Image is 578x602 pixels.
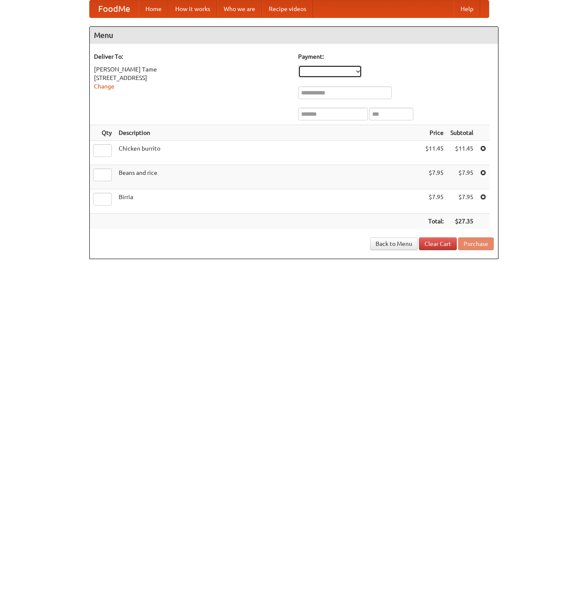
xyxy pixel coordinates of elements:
h5: Payment: [298,52,494,61]
a: FoodMe [90,0,139,17]
div: [PERSON_NAME] Tame [94,65,290,74]
th: Qty [90,125,115,141]
th: Price [422,125,447,141]
td: $11.45 [422,141,447,165]
a: Clear Cart [419,237,457,250]
td: $7.95 [447,165,477,189]
th: $27.35 [447,214,477,229]
a: Home [139,0,168,17]
th: Description [115,125,422,141]
td: $7.95 [447,189,477,214]
button: Purchase [458,237,494,250]
h5: Deliver To: [94,52,290,61]
td: Beans and rice [115,165,422,189]
th: Subtotal [447,125,477,141]
th: Total: [422,214,447,229]
a: Help [454,0,480,17]
td: $7.95 [422,165,447,189]
a: Who we are [217,0,262,17]
div: [STREET_ADDRESS] [94,74,290,82]
td: Chicken burrito [115,141,422,165]
td: $11.45 [447,141,477,165]
a: How it works [168,0,217,17]
a: Back to Menu [370,237,418,250]
td: Birria [115,189,422,214]
h4: Menu [90,27,498,44]
a: Change [94,83,114,90]
td: $7.95 [422,189,447,214]
a: Recipe videos [262,0,313,17]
